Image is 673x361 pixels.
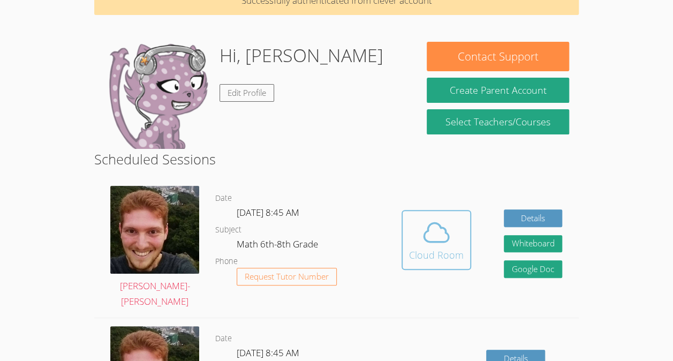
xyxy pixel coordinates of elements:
a: Select Teachers/Courses [427,109,569,134]
h2: Scheduled Sessions [94,149,579,169]
span: Request Tutor Number [245,273,329,281]
a: Google Doc [504,260,563,278]
img: avatar.png [110,186,199,274]
button: Whiteboard [504,235,563,253]
span: [DATE] 8:45 AM [237,347,299,359]
button: Contact Support [427,42,569,71]
h1: Hi, [PERSON_NAME] [220,42,383,69]
button: Request Tutor Number [237,268,337,285]
div: Cloud Room [409,247,464,262]
a: Edit Profile [220,84,274,102]
dt: Date [215,192,232,205]
button: Cloud Room [402,210,471,270]
dt: Phone [215,255,238,268]
span: [DATE] 8:45 AM [237,206,299,219]
dt: Subject [215,223,241,237]
a: Details [504,209,563,227]
a: [PERSON_NAME]-[PERSON_NAME] [110,186,199,310]
dt: Date [215,332,232,345]
dd: Math 6th-8th Grade [237,237,320,255]
button: Create Parent Account [427,78,569,103]
img: default.png [104,42,211,149]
